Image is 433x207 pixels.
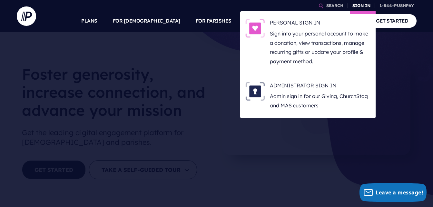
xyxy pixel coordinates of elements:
[196,10,231,32] a: FOR PARISHES
[376,189,423,196] span: Leave a message!
[245,82,265,101] img: ADMINISTRATOR SIGN IN - Illustration
[270,29,370,66] p: Sign into your personal account to make a donation, view transactions, manage recurring gifts or ...
[368,14,417,27] a: GET STARTED
[247,10,276,32] a: SOLUTIONS
[270,92,370,110] p: Admin sign in for our Giving, ChurchStaq and MAS customers
[359,183,427,202] button: Leave a message!
[270,82,370,92] h6: ADMINISTRATOR SIGN IN
[245,19,265,38] img: PERSONAL SIGN IN - Illustration
[245,19,370,66] a: PERSONAL SIGN IN - Illustration PERSONAL SIGN IN Sign into your personal account to make a donati...
[270,19,370,29] h6: PERSONAL SIGN IN
[291,10,313,32] a: EXPLORE
[329,10,353,32] a: COMPANY
[113,10,180,32] a: FOR [DEMOGRAPHIC_DATA]
[245,82,370,110] a: ADMINISTRATOR SIGN IN - Illustration ADMINISTRATOR SIGN IN Admin sign in for our Giving, ChurchSt...
[81,10,97,32] a: PLANS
